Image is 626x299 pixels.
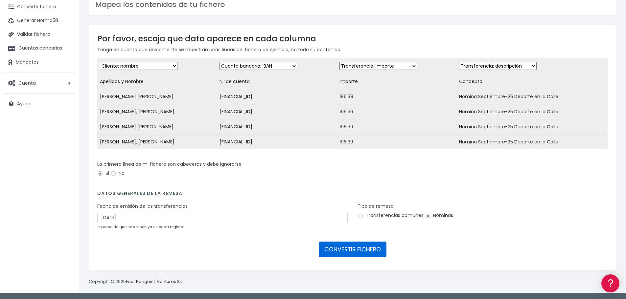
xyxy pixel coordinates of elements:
span: Ayuda [17,100,32,107]
a: Cuentas bancarias [3,41,76,55]
label: Fecha de emisión de las transferencias [97,203,188,210]
td: [PERSON_NAME] [PERSON_NAME] [97,89,217,104]
td: [PERSON_NAME] [PERSON_NAME] [97,119,217,135]
td: 196.39 [337,135,456,150]
td: [FINANCIAL_ID] [217,119,336,135]
td: Concepto [456,74,608,89]
label: La primera línea de mi fichero son cabeceras y debe ignorarse [97,161,242,168]
a: POWERED BY ENCHANT [90,189,127,195]
td: 196.39 [337,89,456,104]
a: Mandatos [3,55,76,69]
td: Nomina Septiembre-25 Deporte en la Calle [456,104,608,119]
td: Nomina Septiembre-25 Deporte en la Calle [456,89,608,104]
label: No [110,170,125,177]
a: Validar fichero [3,28,76,41]
h3: Por favor, escoja que dato aparece en cada columna [97,34,608,43]
a: Perfiles de empresas [7,114,125,124]
a: Generar Norma58 [3,14,76,28]
a: Ayuda [3,97,76,111]
p: Tenga en cuenta que únicamente se muestran unas líneas del fichero de ejemplo, no todo su contenido. [97,46,608,53]
td: [PERSON_NAME], [PERSON_NAME] [97,135,217,150]
div: Facturación [7,130,125,137]
td: 196.39 [337,104,456,119]
td: [FINANCIAL_ID] [217,135,336,150]
button: CONVERTIR FICHERO [319,242,386,257]
td: Importe [337,74,456,89]
label: Transferencias comúnes [358,212,424,219]
div: Programadores [7,158,125,164]
td: Apellidos y Nombre [97,74,217,89]
h4: Datos generales de la remesa [97,191,608,200]
td: 196.39 [337,119,456,135]
h3: Mapea los contenidos de tu fichero [95,0,610,9]
div: Información general [7,46,125,52]
label: Si [97,170,109,177]
button: Contáctanos [7,176,125,187]
a: Formatos [7,83,125,93]
td: [FINANCIAL_ID] [217,89,336,104]
span: Cuenta [18,79,36,86]
td: [PERSON_NAME], [PERSON_NAME] [97,104,217,119]
a: Cuenta [3,76,76,90]
label: Nóminas [425,212,453,219]
div: Convertir ficheros [7,73,125,79]
a: General [7,141,125,151]
a: Videotutoriales [7,103,125,114]
a: Información general [7,56,125,66]
a: API [7,168,125,178]
p: Copyright © 2025 . [89,278,184,285]
small: en caso de que no se incluya en cada registro [97,224,184,229]
label: Tipo de remesa [358,203,394,210]
td: Nº de cuenta [217,74,336,89]
td: Nomina Septiembre-25 Deporte en la Calle [456,135,608,150]
td: [FINANCIAL_ID] [217,104,336,119]
a: Four Penguins Ventures S.L. [126,278,183,285]
td: Nomina Septiembre-25 Deporte en la Calle [456,119,608,135]
a: Problemas habituales [7,93,125,103]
